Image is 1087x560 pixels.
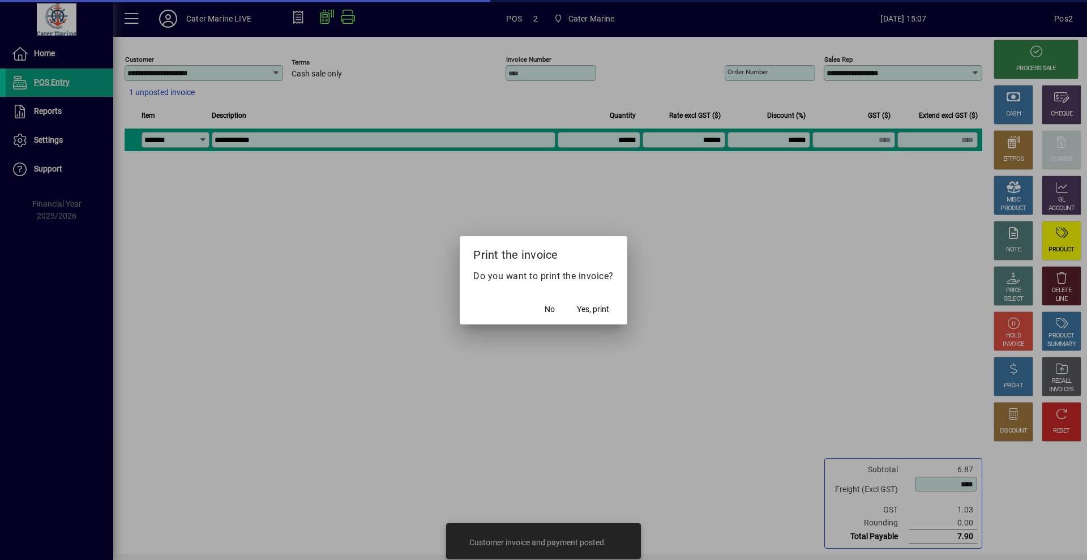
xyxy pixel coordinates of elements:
[545,303,555,315] span: No
[473,270,614,283] p: Do you want to print the invoice?
[460,236,627,269] h2: Print the invoice
[572,300,614,320] button: Yes, print
[577,303,609,315] span: Yes, print
[532,300,568,320] button: No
